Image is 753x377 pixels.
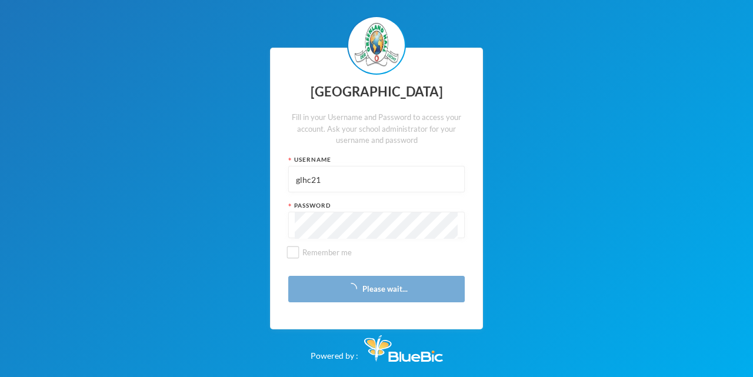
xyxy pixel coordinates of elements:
[298,248,356,257] span: Remember me
[364,335,443,362] img: Bluebic
[288,155,465,164] div: Username
[345,283,357,295] i: icon: loading
[288,81,465,104] div: [GEOGRAPHIC_DATA]
[288,201,465,210] div: Password
[288,276,465,302] button: Please wait...
[288,112,465,146] div: Fill in your Username and Password to access your account. Ask your school administrator for your...
[311,329,443,362] div: Powered by :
